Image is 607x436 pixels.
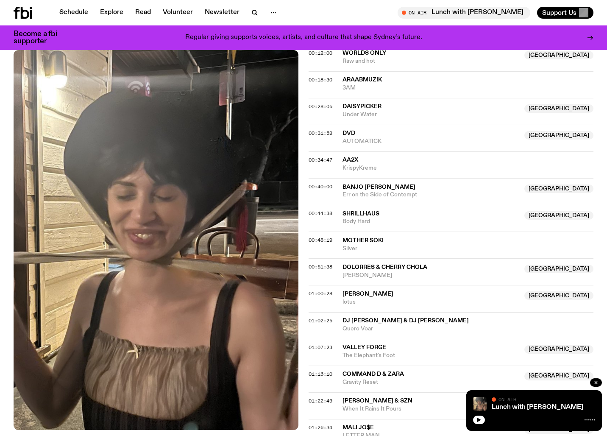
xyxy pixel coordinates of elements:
[342,50,386,56] span: Worlds Only
[342,77,382,83] span: AraabMuzik
[309,130,332,137] span: 00:31:52
[14,31,68,45] h3: Become a fbi supporter
[524,51,593,59] span: [GEOGRAPHIC_DATA]
[342,425,374,430] span: MALI JO$E
[342,271,519,279] span: [PERSON_NAME]
[342,184,415,190] span: Banjo [PERSON_NAME]
[309,103,332,110] span: 00:28:05
[342,371,404,377] span: Command D & Zara
[309,50,332,56] span: 00:12:00
[309,397,332,404] span: 01:22:49
[524,211,593,220] span: [GEOGRAPHIC_DATA]
[498,397,516,402] span: On Air
[309,78,332,82] button: 00:18:30
[342,245,593,253] span: Silver
[342,264,427,270] span: DoloRRes & cherry chola
[309,265,332,269] button: 00:51:38
[309,291,332,296] button: 01:00:28
[342,378,519,386] span: Gravity Reset
[342,238,384,243] span: Mother Soki
[524,372,593,380] span: [GEOGRAPHIC_DATA]
[342,298,519,306] span: lotus
[342,164,593,172] span: KrispyKreme
[524,131,593,140] span: [GEOGRAPHIC_DATA]
[309,131,332,136] button: 00:31:52
[342,130,355,136] span: DVD
[309,345,332,350] button: 01:07:23
[130,7,156,19] a: Read
[524,104,593,113] span: [GEOGRAPHIC_DATA]
[309,104,332,109] button: 00:28:05
[492,404,583,411] a: Lunch with [PERSON_NAME]
[342,352,519,360] span: The Elephant's Foot
[342,84,593,92] span: 3AM
[524,184,593,193] span: [GEOGRAPHIC_DATA]
[342,57,519,65] span: Raw and hot
[309,290,332,297] span: 01:00:28
[342,103,381,109] span: Daisypicker
[537,7,593,19] button: Support Us
[309,238,332,243] button: 00:48:19
[200,7,245,19] a: Newsletter
[309,76,332,83] span: 00:18:30
[309,344,332,351] span: 01:07:23
[542,9,576,17] span: Support Us
[309,263,332,270] span: 00:51:38
[158,7,198,19] a: Volunteer
[95,7,128,19] a: Explore
[342,111,519,119] span: Under Water
[524,265,593,273] span: [GEOGRAPHIC_DATA]
[309,158,332,162] button: 00:34:47
[309,211,332,216] button: 00:44:38
[309,51,332,56] button: 00:12:00
[309,317,332,324] span: 01:02:25
[309,210,332,217] span: 00:44:38
[342,191,519,199] span: Err on the Side of Contempt
[342,325,593,333] span: Quero Voar
[309,372,332,377] button: 01:16:10
[309,183,332,190] span: 00:40:00
[342,318,469,324] span: DJ [PERSON_NAME] & DJ [PERSON_NAME]
[398,7,530,19] button: On AirLunch with [PERSON_NAME]
[342,137,519,145] span: AUTOMATICK
[342,398,412,404] span: [PERSON_NAME] & SZN
[342,344,386,350] span: Valley Forge
[342,405,593,413] span: When It Rains It Pours
[309,424,332,431] span: 01:26:34
[342,211,379,217] span: Shrillhaus
[309,157,332,163] span: 00:34:47
[524,291,593,300] span: [GEOGRAPHIC_DATA]
[309,319,332,323] button: 01:02:25
[309,237,332,243] span: 00:48:19
[309,425,332,430] button: 01:26:34
[342,291,393,297] span: [PERSON_NAME]
[54,7,93,19] a: Schedule
[309,184,332,189] button: 00:40:00
[185,34,422,42] p: Regular giving supports voices, artists, and culture that shape Sydney’s future.
[309,371,332,377] span: 01:16:10
[342,157,358,163] span: AA2x
[342,218,519,226] span: Body Hard
[524,345,593,354] span: [GEOGRAPHIC_DATA]
[309,399,332,403] button: 01:22:49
